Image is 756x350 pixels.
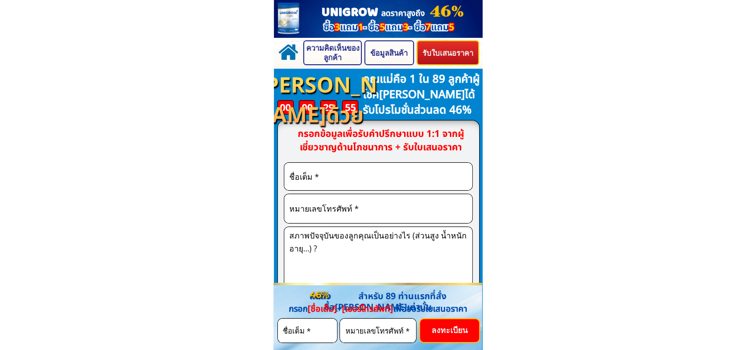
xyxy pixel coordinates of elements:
span: 3 [335,20,340,35]
span: 5 [380,20,385,35]
input: หมายเลขโทรศัพท์ * [342,319,414,343]
input: ชื่อเต็ม * [287,163,470,190]
div: ลดถึง สำหรับ 89 ท่านแรกที่สั่งซื้อ[PERSON_NAME]เท่านั้น [273,291,482,313]
p: ลงทะเบียน [419,319,480,342]
div: กรอก + เพื่อขอรับใบเสนอราคา [273,304,482,314]
span: 5 [448,20,454,35]
span: [ชื่อเต็ม] [308,303,337,316]
div: 46% [301,289,337,302]
h3: ลดราคาสูงถึง [381,7,437,20]
input: ชื่อเต็ม * [280,319,335,343]
p: ความคิดเห็นของลูกค้า [304,41,361,64]
h3: คุณแม่คือ 1 ใน 89 ลูกค้าผู้โชค[PERSON_NAME]ได้รับโปรโมชั่นส่วนลด 46% [363,72,483,118]
span: 3 [403,20,409,35]
p: รับใบเสนอราคา [415,40,481,65]
span: [เบอร์โทรศัพท์] [342,303,393,316]
h3: ซื้อ แถม - ซื้อ แถม - ซื้อ แถม [297,20,480,35]
h3: กรอกข้อมูลเพื่อรับคำปรึกษาแบบ 1:1 จากผู้เชี่ยวชาญด้านโภชนาการ + รับใบเสนอราคา [281,128,481,154]
input: หมายเลขโทรศัพท์ * [287,194,470,223]
span: 1 [358,20,363,35]
h3: [PERSON_NAME]ด้วย [258,71,378,131]
span: 7 [425,20,430,35]
h3: UNIGROW [322,4,386,24]
p: ข้อมูลสินค้า [365,41,413,64]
